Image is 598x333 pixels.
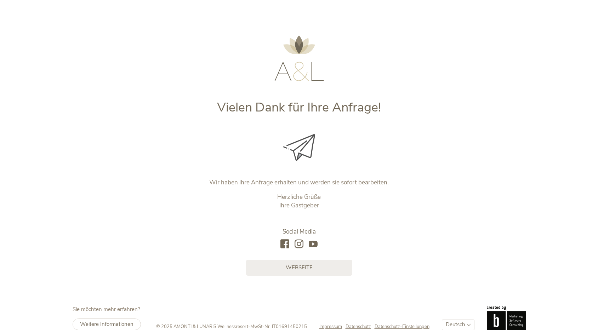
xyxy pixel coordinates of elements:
span: - [248,323,250,330]
a: Webseite [246,260,352,276]
span: Webseite [286,264,313,271]
span: Social Media [283,228,316,236]
a: facebook [280,240,289,249]
span: Sie möchten mehr erfahren? [73,306,140,313]
img: AMONTI & LUNARIS Wellnessresort [274,35,324,81]
a: Datenschutz-Einstellungen [375,323,429,330]
a: Impressum [319,323,346,330]
a: youtube [309,240,318,249]
span: Impressum [319,323,342,330]
a: Datenschutz [346,323,375,330]
span: © 2025 AMONTI & LUNARIS Wellnessresort [156,323,248,330]
span: MwSt-Nr. IT01691450215 [250,323,307,330]
img: Vielen Dank für Ihre Anfrage! [283,134,315,161]
a: Weitere Informationen [73,318,141,330]
span: Vielen Dank für Ihre Anfrage! [217,99,381,116]
p: Herzliche Grüße Ihre Gastgeber [151,193,447,210]
span: Weitere Informationen [80,321,133,328]
span: Datenschutz [346,323,371,330]
a: instagram [295,240,303,249]
img: Brandnamic GmbH | Leading Hospitality Solutions [487,306,526,330]
p: Wir haben Ihre Anfrage erhalten und werden sie sofort bearbeiten. [151,178,447,187]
